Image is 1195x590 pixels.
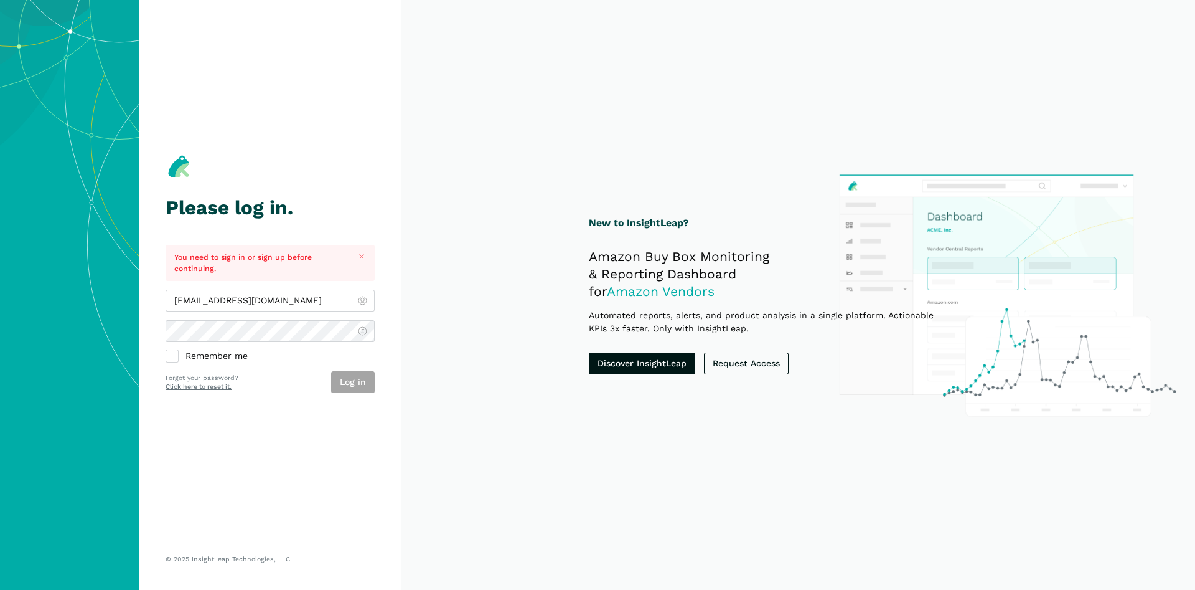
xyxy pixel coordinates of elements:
[354,249,370,265] button: Close
[833,168,1181,422] img: InsightLeap Product
[166,351,375,363] label: Remember me
[704,353,789,374] a: Request Access
[166,373,238,383] p: Forgot your password?
[589,309,953,335] p: Automated reports, alerts, and product analysis in a single platform. Actionable KPIs 3x faster. ...
[166,290,375,312] input: admin@insightleap.com
[166,197,375,219] h1: Please log in.
[174,252,345,275] p: You need to sign in or sign up before continuing.
[589,248,953,300] h2: Amazon Buy Box Monitoring & Reporting Dashboard for
[166,555,375,564] p: © 2025 InsightLeap Technologies, LLC.
[166,383,232,391] a: Click here to reset it.
[589,216,953,231] h1: New to InsightLeap?
[607,283,715,299] span: Amazon Vendors
[589,353,695,374] a: Discover InsightLeap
